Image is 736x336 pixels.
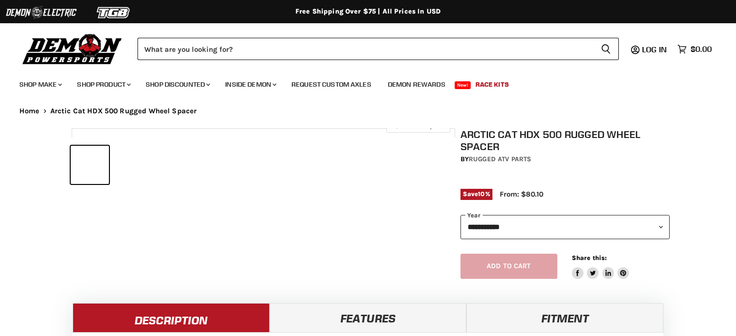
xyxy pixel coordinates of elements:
[381,75,453,94] a: Demon Rewards
[690,45,712,54] span: $0.00
[460,189,492,199] span: Save %
[218,75,282,94] a: Inside Demon
[77,3,150,22] img: TGB Logo 2
[638,45,673,54] a: Log in
[19,31,125,66] img: Demon Powersports
[572,254,629,279] aside: Share this:
[460,128,670,153] h1: Arctic Cat HDX 500 Rugged Wheel Spacer
[673,42,717,56] a: $0.00
[500,190,543,199] span: From: $80.10
[478,190,485,198] span: 10
[70,75,137,94] a: Shop Product
[71,146,109,184] button: Arctic Cat HDX 500 Rugged Wheel Spacer thumbnail
[593,38,619,60] button: Search
[138,38,619,60] form: Product
[469,155,531,163] a: Rugged ATV Parts
[19,107,40,115] a: Home
[284,75,379,94] a: Request Custom Axles
[12,71,709,94] ul: Main menu
[468,75,516,94] a: Race Kits
[460,215,670,239] select: year
[73,303,270,332] a: Description
[138,38,593,60] input: Search
[138,75,216,94] a: Shop Discounted
[572,254,607,261] span: Share this:
[50,107,197,115] span: Arctic Cat HDX 500 Rugged Wheel Spacer
[12,75,68,94] a: Shop Make
[460,154,670,165] div: by
[455,81,471,89] span: New!
[466,303,663,332] a: Fitment
[642,45,667,54] span: Log in
[5,3,77,22] img: Demon Electric Logo 2
[270,303,467,332] a: Features
[391,122,445,129] span: Click to expand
